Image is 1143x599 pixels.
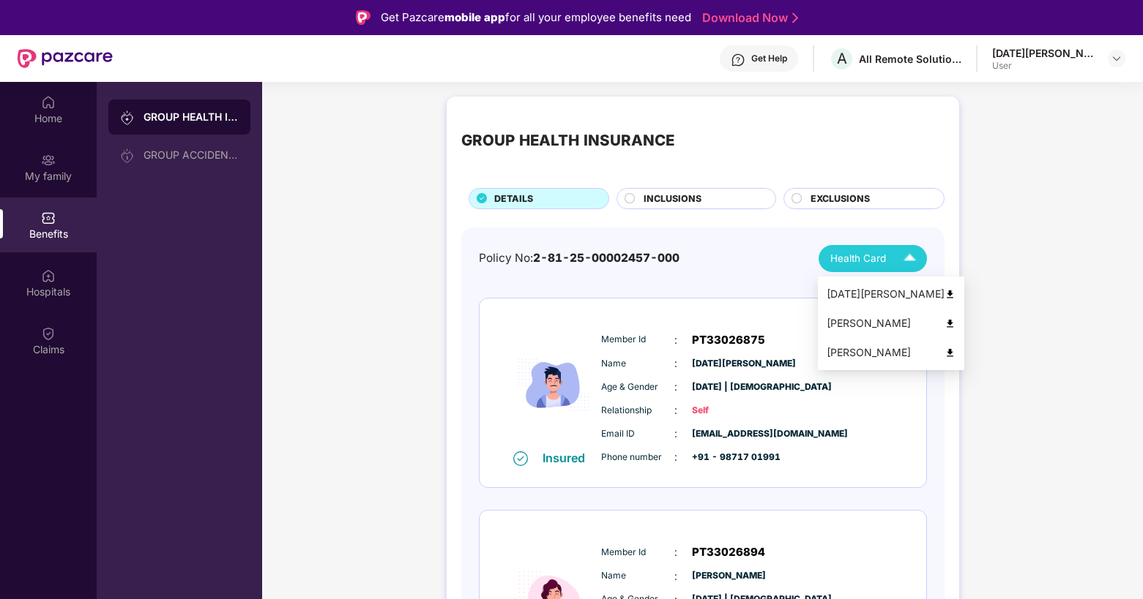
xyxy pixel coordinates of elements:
[827,286,956,302] div: [DATE][PERSON_NAME]
[601,451,674,464] span: Phone number
[674,402,677,418] span: :
[674,568,677,584] span: :
[644,192,701,206] span: INCLUSIONS
[381,9,691,26] div: Get Pazcare for all your employee benefits need
[510,320,597,450] img: icon
[144,110,239,124] div: GROUP HEALTH INSURANCE
[692,380,765,394] span: [DATE] | [DEMOGRAPHIC_DATA]
[513,451,528,466] img: svg+xml;base64,PHN2ZyB4bWxucz0iaHR0cDovL3d3dy53My5vcmcvMjAwMC9zdmciIHdpZHRoPSIxNiIgaGVpZ2h0PSIxNi...
[859,52,961,66] div: All Remote Solutions Private Limited
[702,10,794,26] a: Download Now
[992,60,1095,72] div: User
[692,451,765,464] span: +91 - 98717 01991
[601,569,674,583] span: Name
[41,211,56,225] img: svg+xml;base64,PHN2ZyBpZD0iQmVuZWZpdHMiIHhtbG5zPSJodHRwOi8vd3d3LnczLm9yZy8yMDAwL3N2ZyIgd2lkdGg9Ij...
[444,10,505,24] strong: mobile app
[897,246,923,271] img: Icuh8uwCUCF+XjCZyLQsAKiDCM9HiE6CMYmKQaPGkZKaA32CAAACiQcFBJY0IsAAAAASUVORK5CYII=
[674,544,677,560] span: :
[692,331,765,349] span: PT33026875
[601,380,674,394] span: Age & Gender
[601,404,674,418] span: Relationship
[674,449,677,465] span: :
[601,427,674,441] span: Email ID
[674,379,677,395] span: :
[827,315,956,331] div: [PERSON_NAME]
[1111,53,1122,64] img: svg+xml;base64,PHN2ZyBpZD0iRHJvcGRvd24tMzJ4MzIiIHhtbG5zPSJodHRwOi8vd3d3LnczLm9yZy8yMDAwL3N2ZyIgd2...
[120,110,135,125] img: svg+xml;base64,PHN2ZyB3aWR0aD0iMjAiIGhlaWdodD0iMjAiIHZpZXdCb3g9IjAgMCAyMCAyMCIgZmlsbD0ibm9uZSIgeG...
[827,344,956,361] div: [PERSON_NAME]
[356,10,371,25] img: Logo
[692,427,765,441] span: [EMAIL_ADDRESS][DOMAIN_NAME]
[692,357,765,371] span: [DATE][PERSON_NAME]
[992,46,1095,60] div: [DATE][PERSON_NAME]
[819,245,927,272] button: Health Card
[731,53,745,67] img: svg+xml;base64,PHN2ZyBpZD0iSGVscC0zMngzMiIgeG1sbnM9Imh0dHA6Ly93d3cudzMub3JnLzIwMDAvc3ZnIiB3aWR0aD...
[792,10,798,26] img: Stroke
[18,49,113,68] img: New Pazcare Logo
[692,404,765,418] span: Self
[601,546,674,560] span: Member Id
[601,333,674,347] span: Member Id
[837,50,847,67] span: A
[41,95,56,110] img: svg+xml;base64,PHN2ZyBpZD0iSG9tZSIgeG1sbnM9Imh0dHA6Ly93d3cudzMub3JnLzIwMDAvc3ZnIiB3aWR0aD0iMjAiIG...
[601,357,674,371] span: Name
[674,426,677,442] span: :
[945,347,956,358] img: svg+xml;base64,PHN2ZyB4bWxucz0iaHR0cDovL3d3dy53My5vcmcvMjAwMC9zdmciIHdpZHRoPSI0OCIgaGVpZ2h0PSI0OC...
[494,192,533,206] span: DETAILS
[543,451,594,465] div: Insured
[41,268,56,283] img: svg+xml;base64,PHN2ZyBpZD0iSG9zcGl0YWxzIiB4bWxucz0iaHR0cDovL3d3dy53My5vcmcvMjAwMC9zdmciIHdpZHRoPS...
[120,148,135,163] img: svg+xml;base64,PHN2ZyB3aWR0aD0iMjAiIGhlaWdodD0iMjAiIHZpZXdCb3g9IjAgMCAyMCAyMCIgZmlsbD0ibm9uZSIgeG...
[41,326,56,341] img: svg+xml;base64,PHN2ZyBpZD0iQ2xhaW0iIHhtbG5zPSJodHRwOi8vd3d3LnczLm9yZy8yMDAwL3N2ZyIgd2lkdGg9IjIwIi...
[479,249,680,267] div: Policy No:
[945,289,956,300] img: svg+xml;base64,PHN2ZyB4bWxucz0iaHR0cDovL3d3dy53My5vcmcvMjAwMC9zdmciIHdpZHRoPSI0OCIgaGVpZ2h0PSI0OC...
[692,543,765,561] span: PT33026894
[41,153,56,167] img: svg+xml;base64,PHN2ZyB3aWR0aD0iMjAiIGhlaWdodD0iMjAiIHZpZXdCb3g9IjAgMCAyMCAyMCIgZmlsbD0ibm9uZSIgeG...
[811,192,870,206] span: EXCLUSIONS
[692,569,765,583] span: [PERSON_NAME]
[830,251,886,266] span: Health Card
[144,149,239,161] div: GROUP ACCIDENTAL INSURANCE
[751,53,787,64] div: Get Help
[945,318,956,329] img: svg+xml;base64,PHN2ZyB4bWxucz0iaHR0cDovL3d3dy53My5vcmcvMjAwMC9zdmciIHdpZHRoPSI0OCIgaGVpZ2h0PSI0OC...
[461,129,674,152] div: GROUP HEALTH INSURANCE
[674,332,677,348] span: :
[533,251,680,265] span: 2-81-25-00002457-000
[674,355,677,372] span: :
